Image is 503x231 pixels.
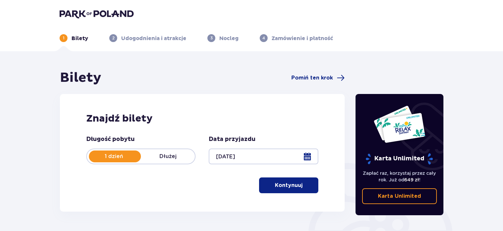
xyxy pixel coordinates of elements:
[112,35,115,41] p: 2
[378,193,421,200] p: Karta Unlimited
[63,35,65,41] p: 1
[71,35,88,42] p: Bilety
[60,34,88,42] div: 1Bilety
[272,35,333,42] p: Zamówienie i płatność
[291,74,333,81] span: Pomiń ten krok
[259,177,318,193] button: Kontynuuj
[87,153,141,160] p: 1 dzień
[262,35,265,41] p: 4
[373,105,426,143] img: Dwie karty całoroczne do Suntago z napisem 'UNLIMITED RELAX', na białym tle z tropikalnymi liśćmi...
[121,35,186,42] p: Udogodnienia i atrakcje
[260,34,333,42] div: 4Zamówienie i płatność
[86,112,318,125] h2: Znajdź bilety
[141,153,195,160] p: Dłużej
[362,170,437,183] p: Zapłać raz, korzystaj przez cały rok. Już od !
[210,35,213,41] p: 3
[275,182,303,189] p: Kontynuuj
[219,35,239,42] p: Nocleg
[291,74,345,82] a: Pomiń ten krok
[362,188,437,204] a: Karta Unlimited
[60,9,134,18] img: Park of Poland logo
[207,34,239,42] div: 3Nocleg
[365,153,434,165] p: Karta Unlimited
[60,70,101,86] h1: Bilety
[404,177,419,182] span: 649 zł
[209,135,255,143] p: Data przyjazdu
[109,34,186,42] div: 2Udogodnienia i atrakcje
[86,135,135,143] p: Długość pobytu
